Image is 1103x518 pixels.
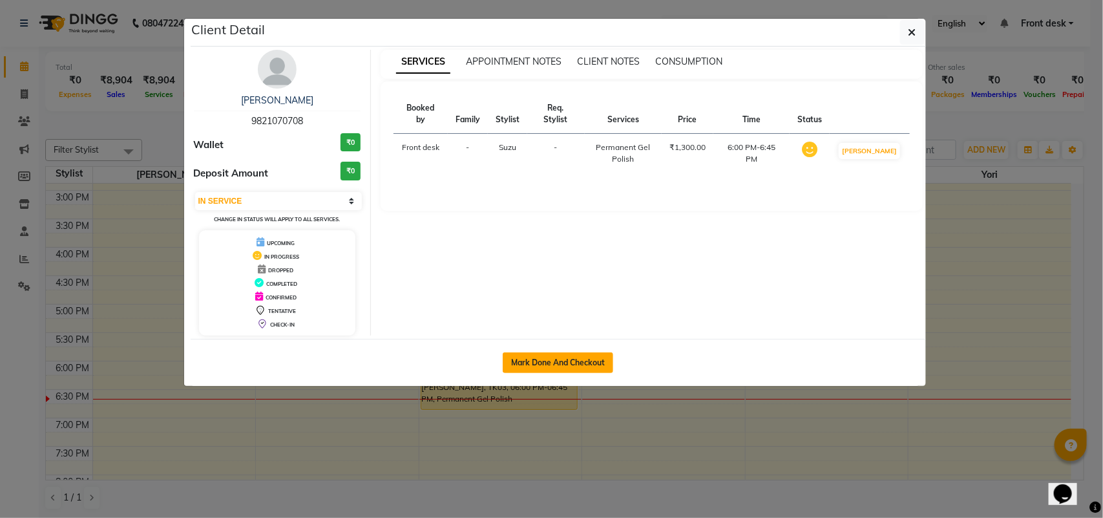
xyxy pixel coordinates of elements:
[268,308,296,314] span: TENTATIVE
[394,134,448,173] td: Front desk
[713,134,790,173] td: 6:00 PM-6:45 PM
[527,134,585,173] td: -
[448,134,488,173] td: -
[214,216,340,222] small: Change in status will apply to all services.
[839,143,900,159] button: [PERSON_NAME]
[341,133,361,152] h3: ₹0
[713,94,790,134] th: Time
[790,94,830,134] th: Status
[258,50,297,89] img: avatar
[593,142,655,165] div: Permanent Gel Polish
[264,254,299,260] span: IN PROGRESS
[267,240,295,246] span: UPCOMING
[241,94,313,106] a: [PERSON_NAME]
[669,142,706,153] div: ₹1,300.00
[270,321,295,328] span: CHECK-IN
[499,142,516,152] span: Suzu
[194,138,224,153] span: Wallet
[194,166,269,181] span: Deposit Amount
[585,94,662,134] th: Services
[251,115,303,127] span: 9821070708
[396,50,450,74] span: SERVICES
[577,56,640,67] span: CLIENT NOTES
[266,294,297,301] span: CONFIRMED
[192,20,266,39] h5: Client Detail
[466,56,562,67] span: APPOINTMENT NOTES
[341,162,361,180] h3: ₹0
[394,94,448,134] th: Booked by
[527,94,585,134] th: Req. Stylist
[503,352,613,373] button: Mark Done And Checkout
[655,56,722,67] span: CONSUMPTION
[1049,466,1090,505] iframe: chat widget
[448,94,488,134] th: Family
[488,94,527,134] th: Stylist
[268,267,293,274] span: DROPPED
[266,281,297,287] span: COMPLETED
[662,94,713,134] th: Price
